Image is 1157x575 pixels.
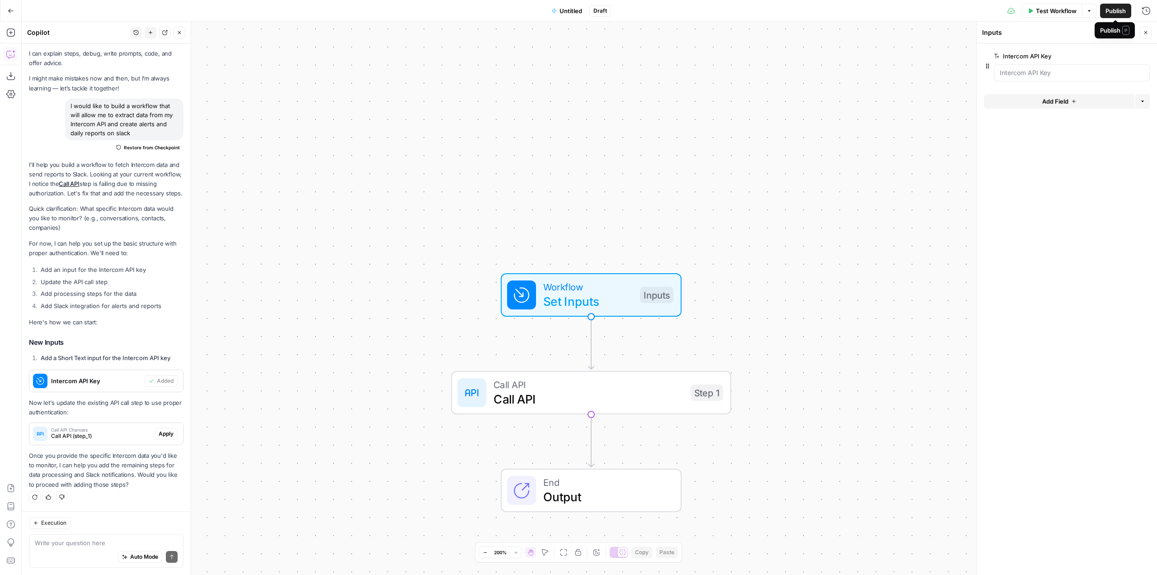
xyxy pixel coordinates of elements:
button: Test Workflow [1022,4,1082,18]
span: Set Inputs [543,292,633,310]
div: Step 1 [691,385,723,401]
span: Publish [1105,6,1126,15]
button: Added [145,375,178,387]
div: Copilot [27,28,127,37]
input: Intercom API Key [1000,68,1144,77]
div: Inputs [640,287,673,303]
span: Copy [635,548,649,556]
p: I'll help you build a workflow to fetch Intercom data and send reports to Slack. Looking at your ... [29,160,183,199]
span: End [543,475,666,489]
div: Inputs [982,28,1137,37]
p: For now, I can help you set up the basic structure with proper authentication. We'll need to: [29,239,183,258]
span: Draft [593,7,607,15]
label: Intercom API Key [994,52,1099,61]
span: Call API Changes [51,428,151,432]
p: I might make mistakes now and then, but I’m always learning — let’s tackle it together! [29,74,183,93]
button: Paste [656,546,678,558]
div: EndOutput [451,469,731,512]
span: Test Workflow [1036,6,1077,15]
span: Call API [494,377,683,392]
button: Publish [1100,4,1131,18]
span: Restore from Checkpoint [124,144,180,151]
button: Copy [631,546,652,558]
p: Once you provide the specific Intercom data you'd like to monitor, I can help you add the remaini... [29,451,183,489]
span: Output [543,488,666,506]
p: Quick clarification: What specific Intercom data would you like to monitor? (e.g., conversations,... [29,204,183,233]
button: Apply [155,428,178,440]
div: I would like to build a workflow that will allow me to extract data from my Intercom API and crea... [65,99,183,140]
span: Call API (step_1) [51,432,151,440]
button: Restore from Checkpoint [113,142,183,153]
li: Update the API call step [38,277,183,286]
li: Add Slack integration for alerts and reports [38,301,183,310]
p: I can explain steps, debug, write prompts, code, and offer advice. [29,49,183,68]
strong: Add a Short Text input for the Intercom API key [41,354,170,361]
span: Added [157,377,174,385]
span: Apply [159,430,174,438]
h3: New Inputs [29,337,183,348]
button: Untitled [546,4,588,18]
div: Call APICall APIStep 1 [451,371,731,414]
li: Add processing steps for the data [38,289,183,298]
p: Now let's update the existing API call step to use proper authentication: [29,398,183,417]
div: WorkflowSet InputsInputs [451,273,731,317]
button: Execution [29,517,71,529]
span: Intercom API Key [51,376,141,385]
span: Workflow [543,280,633,294]
span: Paste [659,548,674,556]
g: Edge from start to step_1 [588,317,594,369]
span: Auto Mode [130,553,158,561]
button: Auto Mode [118,551,162,563]
a: Call API [59,180,79,187]
span: 200% [494,549,507,556]
span: Execution [41,519,66,527]
button: Add Field [984,94,1134,109]
span: Untitled [560,6,582,15]
span: Call API [494,390,683,408]
li: Add an input for the Intercom API key [38,265,183,274]
p: Here's how we can start: [29,318,183,327]
g: Edge from step_1 to end [588,414,594,467]
span: Add Field [1042,97,1068,106]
